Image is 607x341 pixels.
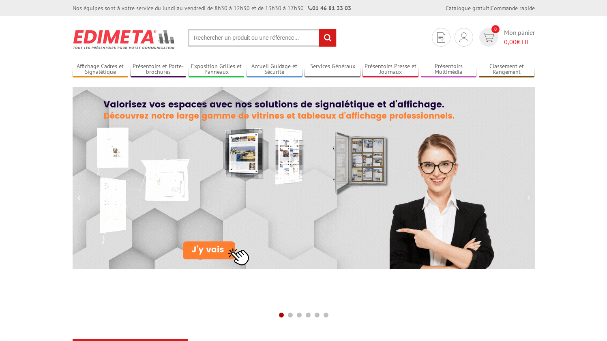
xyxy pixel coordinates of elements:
[504,28,535,47] span: Mon panier
[319,29,336,47] input: rechercher
[362,63,418,76] a: Présentoirs Presse et Journaux
[491,25,500,33] span: 0
[131,63,187,76] a: Présentoirs et Porte-brochures
[504,38,517,46] span: 0,00
[483,33,494,42] img: devis rapide
[446,4,535,12] div: |
[247,63,302,76] a: Accueil Guidage et Sécurité
[479,63,535,76] a: Classement et Rangement
[308,4,351,12] strong: 01 46 81 33 03
[421,63,477,76] a: Présentoirs Multimédia
[73,24,176,54] img: Présentoir, panneau, stand - Edimeta - PLV, affichage, mobilier bureau, entreprise
[491,4,535,12] a: Commande rapide
[446,4,489,12] a: Catalogue gratuit
[189,63,245,76] a: Exposition Grilles et Panneaux
[73,4,351,12] div: Nos équipes sont à votre service du lundi au vendredi de 8h30 à 12h30 et de 13h30 à 17h30
[188,29,337,47] input: Rechercher un produit ou une référence...
[504,37,535,47] span: € HT
[305,63,360,76] a: Services Généraux
[73,63,129,76] a: Affichage Cadres et Signalétique
[477,28,535,47] a: devis rapide 0 Mon panier 0,00€ HT
[437,32,445,43] img: devis rapide
[459,32,468,42] img: devis rapide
